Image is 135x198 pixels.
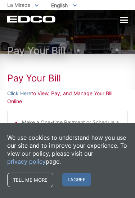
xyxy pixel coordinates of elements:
a: Tell me more [7,173,53,187]
h1: Pay Your Bill [7,45,128,56]
a: Click Here [7,89,31,97]
a: privacy policy [7,157,46,165]
span: I agree [62,173,91,186]
p: We use cookies to understand how you use our site and to improve your experience. To view our pol... [7,134,128,165]
h1: Pay Your Bill [7,72,128,84]
span: La Mirada [7,2,31,8]
a: EDCD logo. Return to the homepage. [7,16,55,23]
p: to View, Pay, and Manage Your Bill Online [7,89,128,105]
li: Make a One-time Payment or Schedule a One-time Payment [22,118,120,134]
